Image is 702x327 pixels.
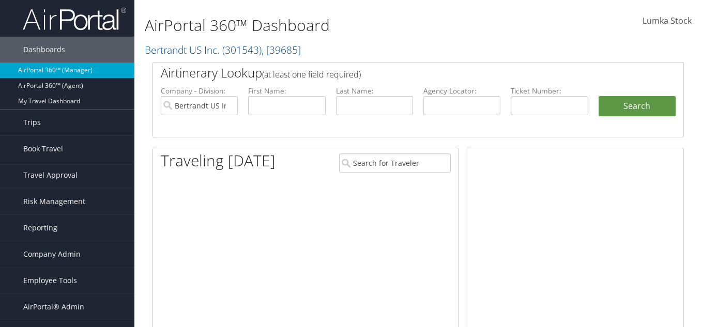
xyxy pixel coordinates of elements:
[23,110,41,135] span: Trips
[145,43,301,57] a: Bertrandt US Inc.
[23,215,57,241] span: Reporting
[161,64,632,82] h2: Airtinerary Lookup
[643,15,692,26] span: Lumka Stock
[599,96,676,117] button: Search
[262,43,301,57] span: , [ 39685 ]
[161,86,238,96] label: Company - Division:
[23,7,126,31] img: airportal-logo.png
[336,86,413,96] label: Last Name:
[423,86,500,96] label: Agency Locator:
[23,37,65,63] span: Dashboards
[145,14,509,36] h1: AirPortal 360™ Dashboard
[23,136,63,162] span: Book Travel
[262,69,361,80] span: (at least one field required)
[643,5,692,37] a: Lumka Stock
[23,268,77,293] span: Employee Tools
[23,162,78,188] span: Travel Approval
[339,153,451,173] input: Search for Traveler
[511,86,588,96] label: Ticket Number:
[248,86,325,96] label: First Name:
[23,241,81,267] span: Company Admin
[23,294,84,320] span: AirPortal® Admin
[222,43,262,57] span: ( 301543 )
[161,150,276,172] h1: Traveling [DATE]
[23,189,85,214] span: Risk Management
